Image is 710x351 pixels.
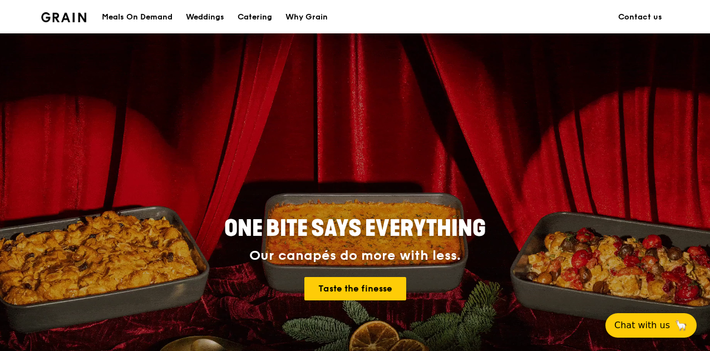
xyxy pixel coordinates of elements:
[186,1,224,34] div: Weddings
[41,12,86,22] img: Grain
[231,1,279,34] a: Catering
[285,1,328,34] div: Why Grain
[304,277,406,300] a: Taste the finesse
[605,313,697,338] button: Chat with us🦙
[179,1,231,34] a: Weddings
[279,1,334,34] a: Why Grain
[155,248,555,264] div: Our canapés do more with less.
[614,319,670,332] span: Chat with us
[224,215,486,242] span: ONE BITE SAYS EVERYTHING
[238,1,272,34] div: Catering
[102,1,172,34] div: Meals On Demand
[674,319,688,332] span: 🦙
[612,1,669,34] a: Contact us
